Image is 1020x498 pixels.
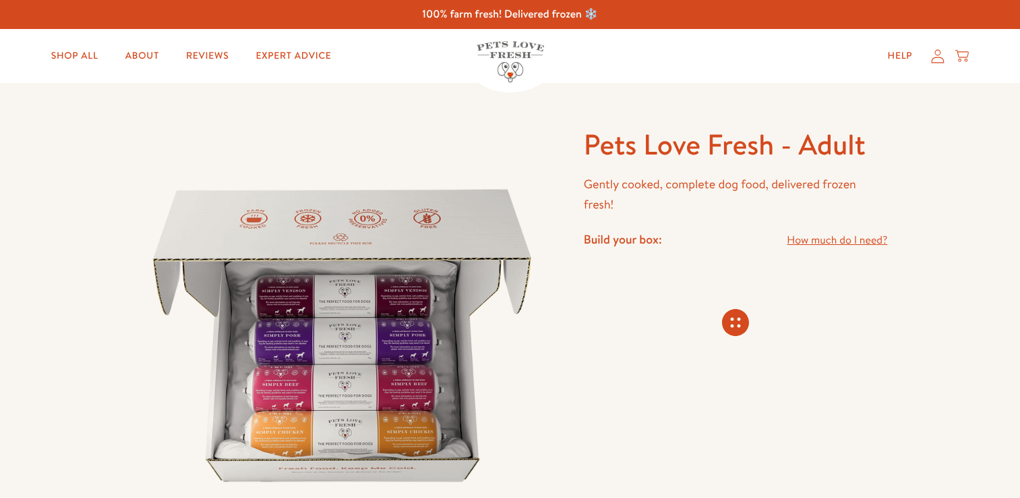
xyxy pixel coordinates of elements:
h1: Pets Love Fresh - Adult [584,126,888,163]
a: How much do I need? [787,231,887,250]
svg: Connecting store [722,309,749,336]
a: Expert Advice [245,43,342,70]
p: Gently cooked, complete dog food, delivered frozen fresh! [584,174,888,215]
a: About [115,43,170,70]
a: Shop All [40,43,109,70]
img: Pets Love Fresh [477,41,544,82]
h4: Build your box: [584,231,662,247]
a: Help [877,43,924,70]
a: Reviews [175,43,239,70]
